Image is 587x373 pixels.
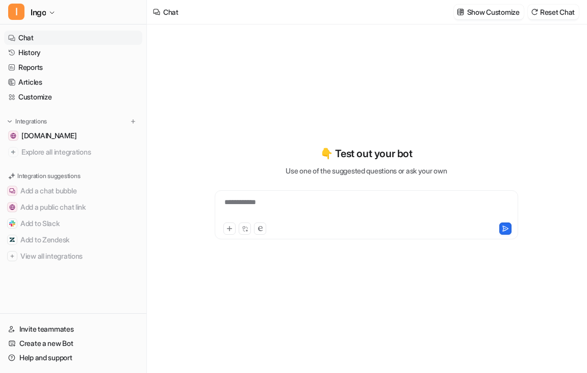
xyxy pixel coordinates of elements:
a: app.ingomoney.com[DOMAIN_NAME] [4,129,142,143]
a: Explore all integrations [4,145,142,159]
img: Add a public chat link [9,204,15,210]
a: Help and support [4,351,142,365]
span: [DOMAIN_NAME] [21,131,76,141]
p: Use one of the suggested questions or ask your own [286,165,447,176]
img: menu_add.svg [130,118,137,125]
a: Chat [4,31,142,45]
img: Add to Slack [9,220,15,227]
img: expand menu [6,118,13,125]
a: Customize [4,90,142,104]
button: Add a public chat linkAdd a public chat link [4,199,142,215]
a: Reports [4,60,142,74]
img: Add a chat bubble [9,188,15,194]
img: explore all integrations [8,147,18,157]
img: Add to Zendesk [9,237,15,243]
button: Add to SlackAdd to Slack [4,215,142,232]
button: Add a chat bubbleAdd a chat bubble [4,183,142,199]
a: Articles [4,75,142,89]
p: 👇 Test out your bot [320,146,412,161]
a: Create a new Bot [4,336,142,351]
img: app.ingomoney.com [10,133,16,139]
img: View all integrations [9,253,15,259]
p: Show Customize [467,7,520,17]
a: Invite teammates [4,322,142,336]
span: I [8,4,24,20]
button: View all integrationsView all integrations [4,248,142,264]
button: Show Customize [454,5,524,19]
span: Ingo [31,5,46,19]
button: Add to ZendeskAdd to Zendesk [4,232,142,248]
img: reset [531,8,538,16]
button: Integrations [4,116,50,127]
p: Integrations [15,117,47,126]
button: Reset Chat [528,5,579,19]
img: customize [457,8,464,16]
div: Chat [163,7,178,17]
a: History [4,45,142,60]
span: Explore all integrations [21,144,138,160]
p: Integration suggestions [17,171,80,181]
